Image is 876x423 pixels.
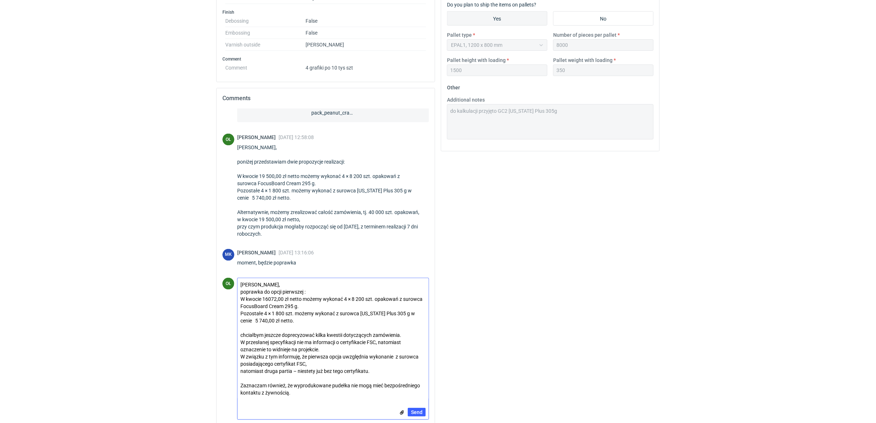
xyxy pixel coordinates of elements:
[225,62,306,71] dt: Comment
[222,278,234,290] div: Olga Łopatowicz
[222,249,234,261] div: Marcin Kaczyński
[225,15,306,27] dt: Debossing
[306,39,426,51] dd: [PERSON_NAME]
[447,82,460,90] legend: Other
[225,27,306,39] dt: Embossing
[411,410,423,415] span: Send
[222,56,429,62] h3: Comment
[222,134,234,146] figcaption: OŁ
[237,250,279,255] span: [PERSON_NAME]
[237,144,429,237] div: [PERSON_NAME], poniżej przedstawiam dwie propozycje realizacji: W kwocie 19 500,00 zł netto możem...
[408,408,426,417] button: Send
[222,278,234,290] figcaption: OŁ
[553,57,613,64] label: Pallet weight with loading
[312,106,355,116] span: pack_peanut_craviesUS.pdf
[447,104,654,139] textarea: do kalkulacji przyjęto GC2 [US_STATE] Plus 305g
[279,250,314,255] span: [DATE] 13:16:06
[279,134,314,140] span: [DATE] 12:58:08
[222,94,429,103] h2: Comments
[306,27,426,39] dd: False
[447,2,536,8] label: Do you plan to ship the items on pallets?
[222,249,234,261] figcaption: MK
[447,57,506,64] label: Pallet height with loading
[447,96,485,103] label: Additional notes
[306,62,426,71] dd: 4 grafiki po 10 tys szt
[447,31,472,39] label: Pallet type
[238,278,429,399] textarea: [PERSON_NAME], poprawka do opcji pierwszej : W kwocie 16072,00 zł netto możemy wykonać 4 × 8 200 ...
[237,259,314,266] div: moment, będzie poprawka
[553,31,617,39] label: Number of pieces per pallet
[225,39,306,51] dt: Varnish outside
[222,134,234,146] div: Olga Łopatowicz
[306,15,426,27] dd: False
[237,134,279,140] span: [PERSON_NAME]
[222,9,429,15] h3: Finish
